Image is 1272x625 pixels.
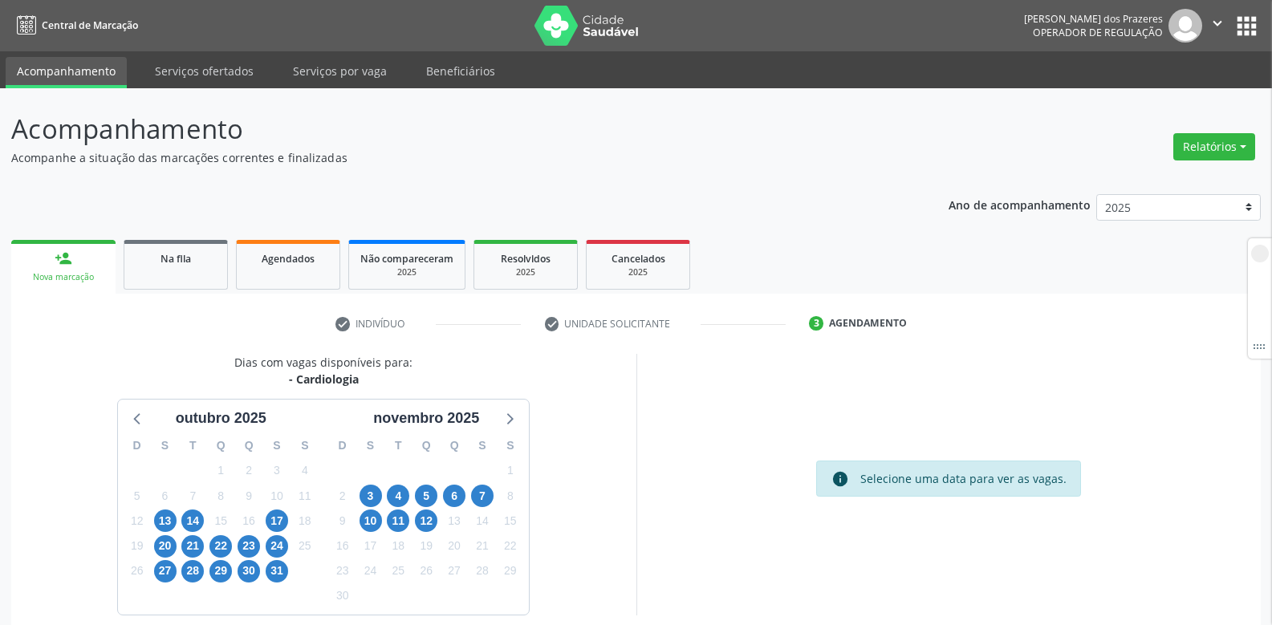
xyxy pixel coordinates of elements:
[387,485,409,507] span: terça-feira, 4 de novembro de 2025
[126,535,148,558] span: domingo, 19 de outubro de 2025
[181,560,204,582] span: terça-feira, 28 de outubro de 2025
[443,535,465,558] span: quinta-feira, 20 de novembro de 2025
[181,485,204,507] span: terça-feira, 7 de outubro de 2025
[331,585,354,607] span: domingo, 30 de novembro de 2025
[499,485,522,507] span: sábado, 8 de novembro de 2025
[1202,9,1233,43] button: 
[415,560,437,582] span: quarta-feira, 26 de novembro de 2025
[22,271,104,283] div: Nova marcação
[266,460,288,482] span: sexta-feira, 3 de outubro de 2025
[360,560,382,582] span: segunda-feira, 24 de novembro de 2025
[181,509,204,532] span: terça-feira, 14 de outubro de 2025
[415,509,437,532] span: quarta-feira, 12 de novembro de 2025
[144,57,265,85] a: Serviços ofertados
[809,316,823,331] div: 3
[501,252,551,266] span: Resolvidos
[356,433,384,458] div: S
[1173,133,1255,160] button: Relatórios
[1168,9,1202,43] img: img
[360,266,453,278] div: 2025
[331,560,354,582] span: domingo, 23 de novembro de 2025
[151,433,179,458] div: S
[235,433,263,458] div: Q
[499,560,522,582] span: sábado, 29 de novembro de 2025
[415,57,506,85] a: Beneficiários
[154,509,177,532] span: segunda-feira, 13 de outubro de 2025
[154,560,177,582] span: segunda-feira, 27 de outubro de 2025
[126,560,148,582] span: domingo, 26 de outubro de 2025
[234,354,412,388] div: Dias com vagas disponíveis para:
[496,433,524,458] div: S
[471,509,494,532] span: sexta-feira, 14 de novembro de 2025
[154,485,177,507] span: segunda-feira, 6 de outubro de 2025
[169,408,273,429] div: outubro 2025
[412,433,441,458] div: Q
[360,535,382,558] span: segunda-feira, 17 de novembro de 2025
[328,433,356,458] div: D
[11,149,886,166] p: Acompanhe a situação das marcações correntes e finalizadas
[181,535,204,558] span: terça-feira, 21 de outubro de 2025
[443,509,465,532] span: quinta-feira, 13 de novembro de 2025
[612,252,665,266] span: Cancelados
[11,109,886,149] p: Acompanhamento
[499,460,522,482] span: sábado, 1 de novembro de 2025
[179,433,207,458] div: T
[209,535,232,558] span: quarta-feira, 22 de outubro de 2025
[441,433,469,458] div: Q
[499,509,522,532] span: sábado, 15 de novembro de 2025
[331,485,354,507] span: domingo, 2 de novembro de 2025
[266,485,288,507] span: sexta-feira, 10 de outubro de 2025
[266,509,288,532] span: sexta-feira, 17 de outubro de 2025
[415,535,437,558] span: quarta-feira, 19 de novembro de 2025
[161,252,191,266] span: Na fila
[1033,26,1163,39] span: Operador de regulação
[860,470,1067,488] div: Selecione uma data para ver as vagas.
[126,509,148,532] span: domingo, 12 de outubro de 2025
[294,485,316,507] span: sábado, 11 de outubro de 2025
[387,535,409,558] span: terça-feira, 18 de novembro de 2025
[384,433,412,458] div: T
[387,509,409,532] span: terça-feira, 11 de novembro de 2025
[387,560,409,582] span: terça-feira, 25 de novembro de 2025
[123,433,151,458] div: D
[42,18,138,32] span: Central de Marcação
[282,57,398,85] a: Serviços por vaga
[238,560,260,582] span: quinta-feira, 30 de outubro de 2025
[209,460,232,482] span: quarta-feira, 1 de outubro de 2025
[471,535,494,558] span: sexta-feira, 21 de novembro de 2025
[266,535,288,558] span: sexta-feira, 24 de outubro de 2025
[263,433,291,458] div: S
[294,535,316,558] span: sábado, 25 de outubro de 2025
[238,509,260,532] span: quinta-feira, 16 de outubro de 2025
[154,535,177,558] span: segunda-feira, 20 de outubro de 2025
[294,460,316,482] span: sábado, 4 de outubro de 2025
[360,485,382,507] span: segunda-feira, 3 de novembro de 2025
[1209,14,1226,32] i: 
[291,433,319,458] div: S
[360,509,382,532] span: segunda-feira, 10 de novembro de 2025
[262,252,315,266] span: Agendados
[266,560,288,582] span: sexta-feira, 31 de outubro de 2025
[486,266,566,278] div: 2025
[831,470,849,488] i: info
[238,485,260,507] span: quinta-feira, 9 de outubro de 2025
[209,485,232,507] span: quarta-feira, 8 de outubro de 2025
[209,509,232,532] span: quarta-feira, 15 de outubro de 2025
[238,535,260,558] span: quinta-feira, 23 de outubro de 2025
[443,485,465,507] span: quinta-feira, 6 de novembro de 2025
[238,460,260,482] span: quinta-feira, 2 de outubro de 2025
[294,509,316,532] span: sábado, 18 de outubro de 2025
[234,371,412,388] div: - Cardiologia
[1233,12,1261,40] button: apps
[360,252,453,266] span: Não compareceram
[55,250,72,267] div: person_add
[471,485,494,507] span: sexta-feira, 7 de novembro de 2025
[443,560,465,582] span: quinta-feira, 27 de novembro de 2025
[415,485,437,507] span: quarta-feira, 5 de novembro de 2025
[949,194,1091,214] p: Ano de acompanhamento
[471,560,494,582] span: sexta-feira, 28 de novembro de 2025
[331,535,354,558] span: domingo, 16 de novembro de 2025
[207,433,235,458] div: Q
[209,560,232,582] span: quarta-feira, 29 de outubro de 2025
[126,485,148,507] span: domingo, 5 de outubro de 2025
